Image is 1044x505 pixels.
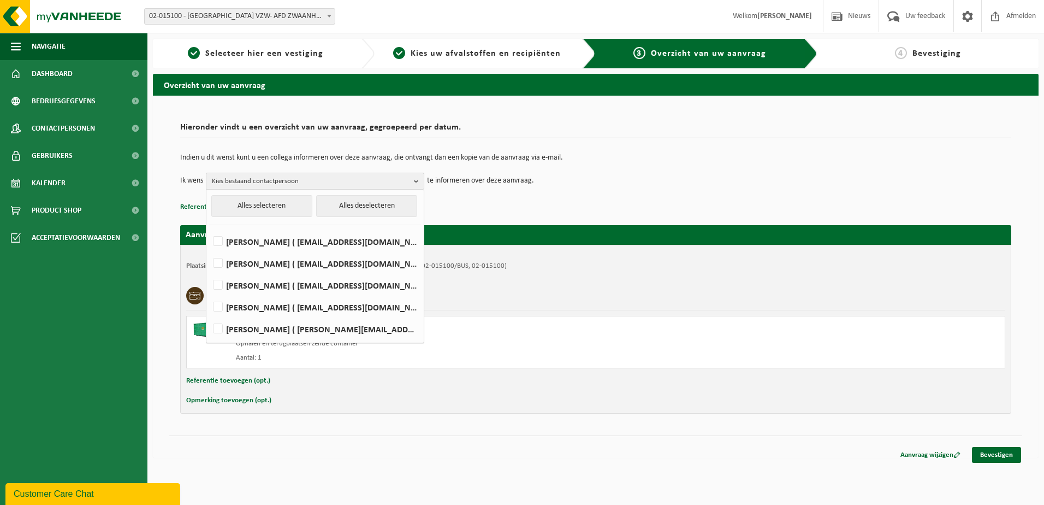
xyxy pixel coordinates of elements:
[393,47,405,59] span: 2
[180,200,264,214] button: Referentie toevoegen (opt.)
[32,142,73,169] span: Gebruikers
[316,195,417,217] button: Alles deselecteren
[972,447,1021,463] a: Bevestigen
[892,447,969,463] a: Aanvraag wijzigen
[380,47,574,60] a: 2Kies uw afvalstoffen en recipiënten
[32,169,66,197] span: Kalender
[186,231,268,239] strong: Aanvraag voor [DATE]
[180,123,1011,138] h2: Hieronder vindt u een overzicht van uw aanvraag, gegroepeerd per datum.
[206,173,424,189] button: Kies bestaand contactpersoon
[144,8,335,25] span: 02-015100 - WESTLANDIA VZW- AFD ZWAANHOFWE - IEPER
[32,87,96,115] span: Bedrijfsgegevens
[32,197,81,224] span: Product Shop
[211,277,418,293] label: [PERSON_NAME] ( [EMAIL_ADDRESS][DOMAIN_NAME] )
[427,173,534,189] p: te informeren over deze aanvraag.
[186,394,271,408] button: Opmerking toevoegen (opt.)
[651,49,766,58] span: Overzicht van uw aanvraag
[188,47,200,59] span: 1
[192,322,225,338] img: HK-XC-40-GN-00.png
[158,47,353,60] a: 1Selecteer hier een vestiging
[411,49,561,58] span: Kies uw afvalstoffen en recipiënten
[32,33,66,60] span: Navigatie
[32,115,95,142] span: Contactpersonen
[211,321,418,337] label: [PERSON_NAME] ( [PERSON_NAME][EMAIL_ADDRESS][DOMAIN_NAME] )
[205,49,323,58] span: Selecteer hier een vestiging
[211,195,312,217] button: Alles selecteren
[757,12,812,20] strong: [PERSON_NAME]
[236,339,639,348] div: Ophalen en terugplaatsen zelfde container
[211,255,418,272] label: [PERSON_NAME] ( [EMAIL_ADDRESS][DOMAIN_NAME] )
[153,74,1039,95] h2: Overzicht van uw aanvraag
[211,233,418,250] label: [PERSON_NAME] ( [EMAIL_ADDRESS][DOMAIN_NAME] )
[895,47,907,59] span: 4
[180,154,1011,162] p: Indien u dit wenst kunt u een collega informeren over deze aanvraag, die ontvangt dan een kopie v...
[236,354,639,362] div: Aantal: 1
[211,299,418,315] label: [PERSON_NAME] ( [EMAIL_ADDRESS][DOMAIN_NAME] )
[32,60,73,87] span: Dashboard
[180,173,203,189] p: Ik wens
[145,9,335,24] span: 02-015100 - WESTLANDIA VZW- AFD ZWAANHOFWE - IEPER
[633,47,645,59] span: 3
[5,481,182,505] iframe: chat widget
[186,262,234,269] strong: Plaatsingsadres:
[912,49,961,58] span: Bevestiging
[186,374,270,388] button: Referentie toevoegen (opt.)
[212,173,410,190] span: Kies bestaand contactpersoon
[32,224,120,251] span: Acceptatievoorwaarden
